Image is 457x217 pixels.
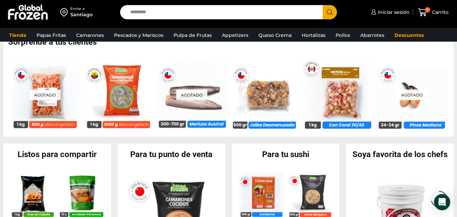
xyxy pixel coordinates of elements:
[60,6,70,18] img: address-field-icon.svg
[219,29,252,42] a: Appetizers
[3,150,111,158] h2: Listos para compartir
[118,150,225,158] h2: Para tu punto de venta
[416,4,450,20] a: 0 Carrito
[396,89,428,100] p: Agotado
[332,29,353,42] a: Pollos
[323,5,337,19] button: Search button
[6,29,30,42] a: Tienda
[255,29,295,42] a: Queso Crema
[376,9,410,16] span: Iniciar sesión
[298,29,329,42] a: Hortalizas
[391,29,427,42] a: Descuentos
[70,11,93,18] div: Santiago
[369,5,410,19] a: Iniciar sesión
[425,7,430,13] span: 0
[434,194,450,210] div: Open Intercom Messenger
[346,150,454,158] h2: Soya favorita de los chefs
[29,89,61,100] p: Agotado
[70,6,93,11] div: Enviar a
[8,38,454,46] h2: Sorprende a tus clientes
[176,89,207,100] p: Agotado
[111,29,167,42] a: Pescados y Mariscos
[33,29,69,42] a: Papas Fritas
[232,150,340,158] h2: Para tu sushi
[430,9,449,16] span: Carrito
[73,29,107,42] a: Camarones
[357,29,388,42] a: Abarrotes
[170,29,215,42] a: Pulpa de Frutas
